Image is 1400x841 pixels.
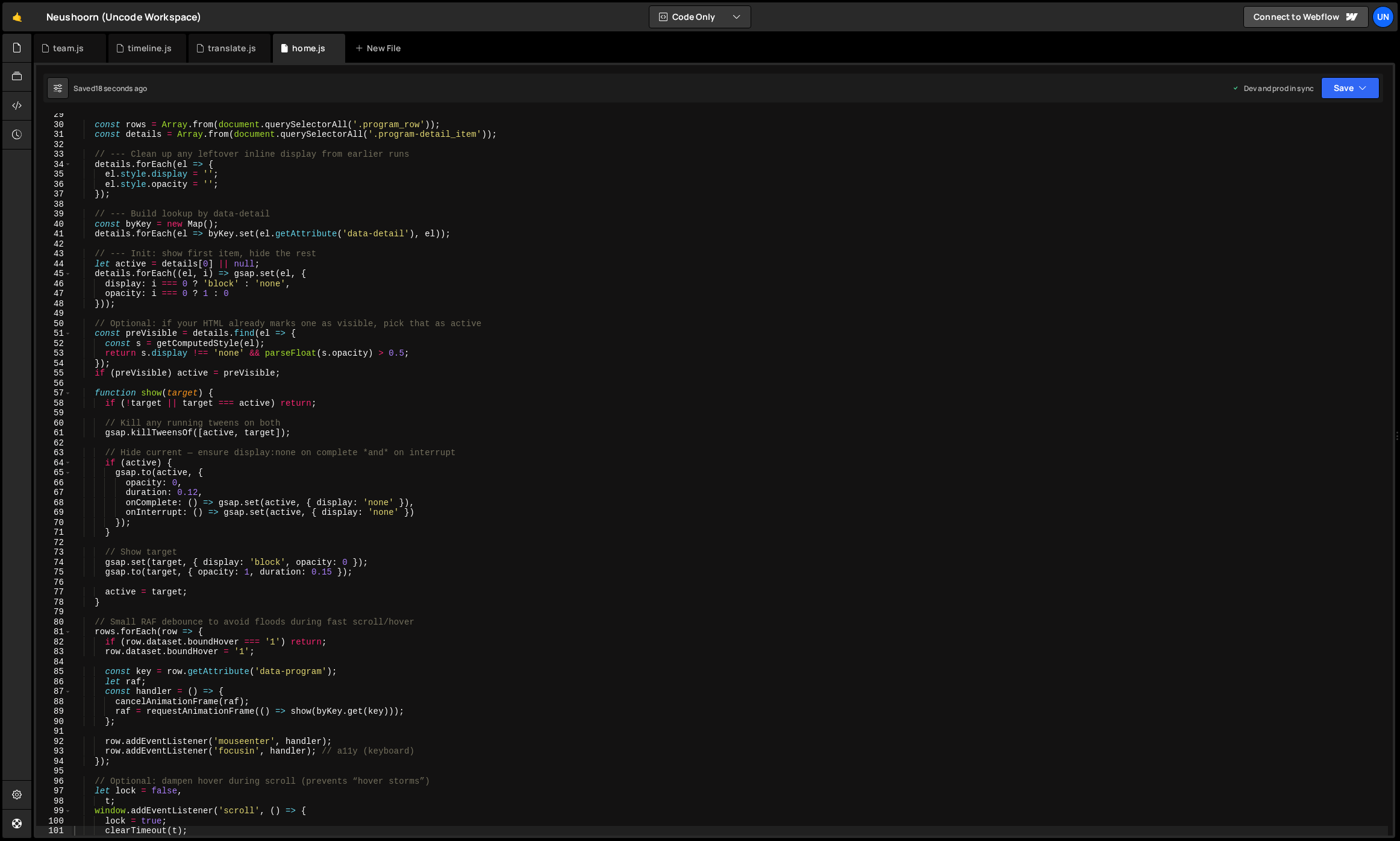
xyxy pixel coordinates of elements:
div: 96 [36,776,72,787]
button: Code Only [649,6,751,28]
a: Un [1372,6,1394,28]
div: 68 [36,498,72,508]
div: 32 [36,140,72,150]
div: Saved [73,83,147,93]
div: 57 [36,388,72,398]
div: 30 [36,120,72,130]
div: 94 [36,757,72,767]
div: 38 [36,200,72,210]
div: 80 [36,617,72,628]
div: 100 [36,816,72,827]
div: 45 [36,269,72,279]
div: 59 [36,408,72,418]
div: 61 [36,428,72,438]
div: 66 [36,478,72,488]
div: 67 [36,488,72,498]
div: Dev and prod in sync [1232,83,1314,93]
div: 29 [36,110,72,120]
div: 40 [36,219,72,230]
div: 101 [36,826,72,836]
a: 🤙 [2,2,32,31]
a: Connect to Webflow [1243,6,1369,28]
div: 92 [36,737,72,747]
div: 50 [36,319,72,329]
div: 84 [36,657,72,667]
div: 31 [36,130,72,140]
div: 47 [36,289,72,299]
div: 33 [36,150,72,160]
div: 85 [36,667,72,677]
div: 98 [36,796,72,807]
div: 73 [36,547,72,558]
div: 88 [36,697,72,707]
div: 77 [36,587,72,597]
div: 87 [36,687,72,697]
div: 35 [36,169,72,180]
div: 99 [36,806,72,816]
div: translate.js [208,42,256,54]
div: timeline.js [128,42,172,54]
div: 58 [36,398,72,409]
div: 71 [36,528,72,538]
div: 74 [36,558,72,568]
div: team.js [53,42,84,54]
div: 83 [36,647,72,657]
div: 48 [36,299,72,309]
div: 86 [36,677,72,687]
div: 89 [36,707,72,717]
div: 41 [36,229,72,239]
button: Save [1321,77,1380,99]
div: 78 [36,597,72,608]
div: 49 [36,309,72,319]
div: 18 seconds ago [95,83,147,93]
div: 44 [36,259,72,269]
div: 65 [36,468,72,478]
div: 54 [36,359,72,369]
div: 56 [36,379,72,389]
div: 52 [36,339,72,349]
div: 51 [36,329,72,339]
div: 82 [36,637,72,647]
div: 95 [36,766,72,776]
div: 63 [36,448,72,458]
div: 75 [36,567,72,578]
div: 55 [36,368,72,379]
div: 34 [36,160,72,170]
div: Neushoorn (Uncode Workspace) [46,10,201,24]
div: 69 [36,508,72,518]
div: New File [355,42,405,54]
div: 42 [36,239,72,250]
div: 70 [36,518,72,528]
div: 36 [36,180,72,190]
div: 62 [36,438,72,449]
div: 90 [36,717,72,727]
div: home.js [292,42,325,54]
div: 79 [36,607,72,617]
div: 64 [36,458,72,468]
div: 39 [36,209,72,219]
div: 60 [36,418,72,429]
div: 53 [36,348,72,359]
div: 43 [36,249,72,259]
div: 37 [36,189,72,200]
div: 72 [36,538,72,548]
div: 76 [36,578,72,588]
div: 91 [36,726,72,737]
div: 46 [36,279,72,289]
div: 97 [36,786,72,796]
div: 81 [36,627,72,637]
div: 93 [36,746,72,757]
